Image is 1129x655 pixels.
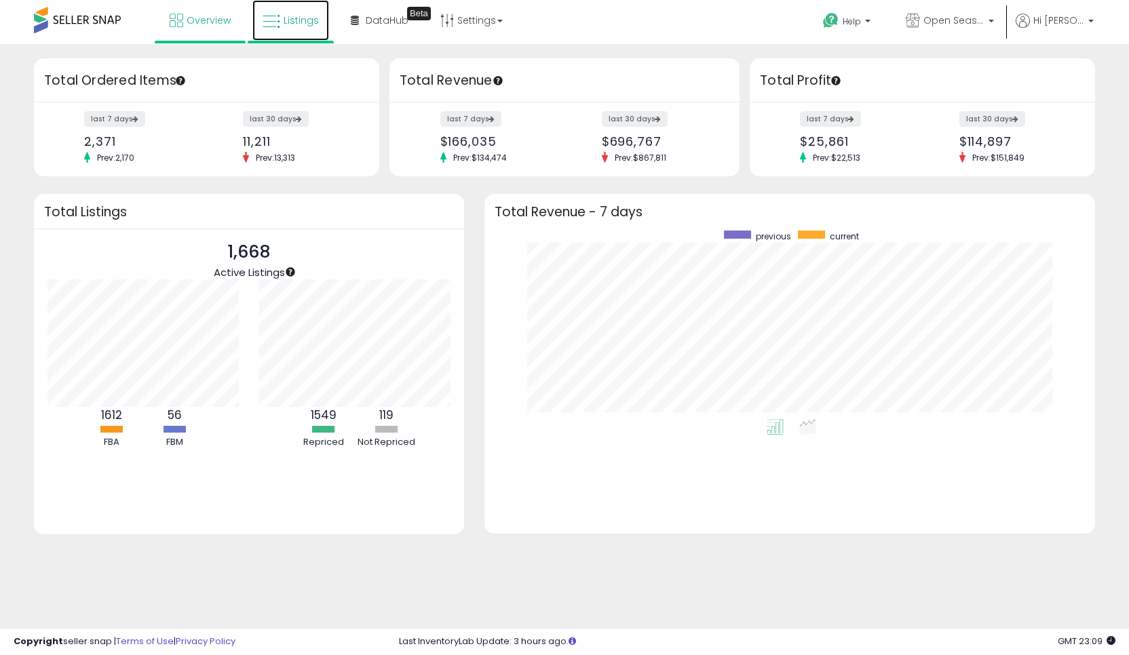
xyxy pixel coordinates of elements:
h3: Total Listings [44,207,454,217]
div: Tooltip anchor [407,7,431,20]
div: $25,861 [800,134,912,148]
span: current [830,231,859,242]
div: Repriced [293,436,354,449]
label: last 7 days [84,111,145,127]
i: Get Help [822,12,839,29]
label: last 30 days [602,111,668,127]
label: last 7 days [800,111,861,127]
span: DataHub [366,14,408,27]
h3: Total Revenue - 7 days [495,207,1085,217]
span: Listings [284,14,319,27]
label: last 30 days [243,111,309,127]
b: 119 [379,407,394,423]
b: 1549 [311,407,337,423]
span: Prev: 2,170 [90,152,141,163]
div: 2,371 [84,134,196,148]
h3: Total Revenue [400,71,729,90]
a: Hi [PERSON_NAME] [1016,14,1094,44]
div: Tooltip anchor [174,75,187,87]
span: Active Listings [214,265,285,279]
span: Prev: $22,513 [806,152,867,163]
div: Tooltip anchor [492,75,504,87]
div: $696,767 [602,134,716,148]
b: 1612 [101,407,122,423]
div: Not Repriced [356,436,417,449]
span: previous [756,231,791,242]
span: Overview [187,14,231,27]
div: Tooltip anchor [830,75,842,87]
div: FBA [81,436,142,449]
a: Help [812,2,884,44]
p: 1,668 [214,239,285,265]
h3: Total Profit [760,71,1085,90]
span: Open Seasons [923,14,984,27]
div: 11,211 [243,134,355,148]
span: Prev: 13,313 [249,152,302,163]
h3: Total Ordered Items [44,71,369,90]
span: Prev: $134,474 [446,152,514,163]
label: last 30 days [959,111,1025,127]
label: last 7 days [440,111,501,127]
b: 56 [168,407,182,423]
span: Help [843,16,861,27]
div: $166,035 [440,134,554,148]
span: Prev: $867,811 [608,152,673,163]
div: $114,897 [959,134,1071,148]
div: Tooltip anchor [284,266,296,278]
span: Hi [PERSON_NAME] [1033,14,1084,27]
div: FBM [145,436,206,449]
span: Prev: $151,849 [965,152,1031,163]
